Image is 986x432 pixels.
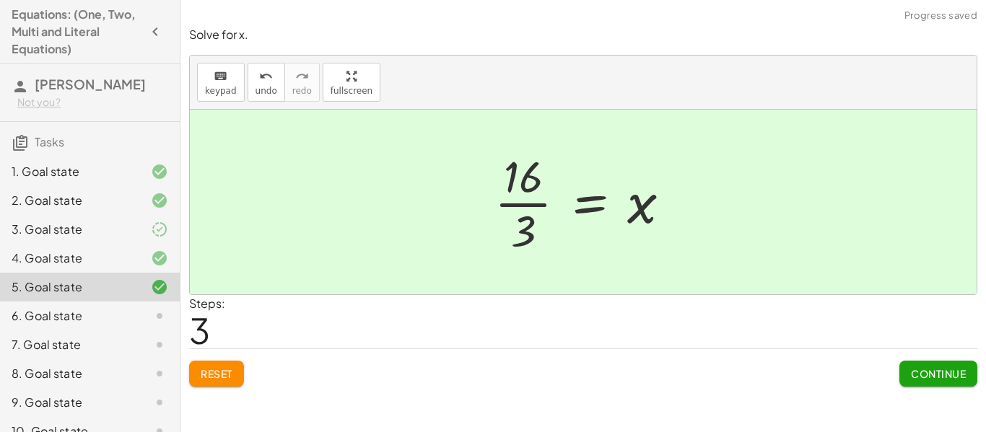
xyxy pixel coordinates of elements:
[12,250,128,267] div: 4. Goal state
[256,86,277,96] span: undo
[12,394,128,411] div: 9. Goal state
[904,9,977,23] span: Progress saved
[205,86,237,96] span: keypad
[12,365,128,382] div: 8. Goal state
[201,367,232,380] span: Reset
[295,68,309,85] i: redo
[151,250,168,267] i: Task finished and correct.
[197,63,245,102] button: keyboardkeypad
[189,296,225,311] label: Steps:
[331,86,372,96] span: fullscreen
[292,86,312,96] span: redo
[248,63,285,102] button: undoundo
[12,6,142,58] h4: Equations: (One, Two, Multi and Literal Equations)
[151,307,168,325] i: Task not started.
[284,63,320,102] button: redoredo
[151,365,168,382] i: Task not started.
[151,192,168,209] i: Task finished and correct.
[151,394,168,411] i: Task not started.
[323,63,380,102] button: fullscreen
[189,308,210,352] span: 3
[214,68,227,85] i: keyboard
[35,134,64,149] span: Tasks
[17,95,168,110] div: Not you?
[151,163,168,180] i: Task finished and correct.
[189,27,977,43] p: Solve for x.
[259,68,273,85] i: undo
[12,163,128,180] div: 1. Goal state
[151,278,168,296] i: Task finished and correct.
[151,221,168,238] i: Task finished and part of it marked as correct.
[12,278,128,296] div: 5. Goal state
[151,336,168,353] i: Task not started.
[911,367,966,380] span: Continue
[899,361,977,387] button: Continue
[12,307,128,325] div: 6. Goal state
[12,192,128,209] div: 2. Goal state
[189,361,244,387] button: Reset
[12,221,128,238] div: 3. Goal state
[35,76,146,92] span: [PERSON_NAME]
[12,336,128,353] div: 7. Goal state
